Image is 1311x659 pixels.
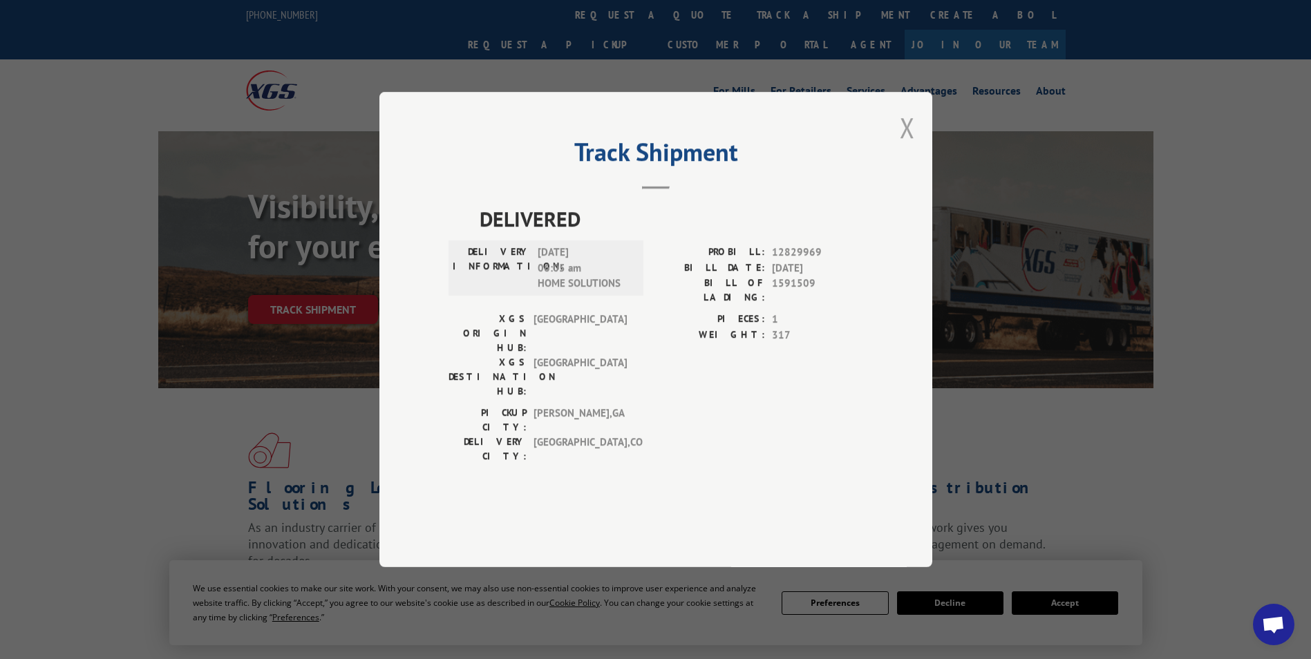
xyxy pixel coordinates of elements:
[772,276,863,305] span: 1591509
[449,312,527,355] label: XGS ORIGIN HUB:
[772,327,863,343] span: 317
[449,142,863,169] h2: Track Shipment
[656,260,765,276] label: BILL DATE:
[656,312,765,327] label: PIECES:
[772,245,863,260] span: 12829969
[900,109,915,146] button: Close modal
[656,245,765,260] label: PROBILL:
[534,405,627,434] span: [PERSON_NAME] , GA
[656,327,765,343] label: WEIGHT:
[772,312,863,327] span: 1
[449,405,527,434] label: PICKUP CITY:
[772,260,863,276] span: [DATE]
[449,434,527,464] label: DELIVERY CITY:
[453,245,531,292] label: DELIVERY INFORMATION:
[534,355,627,399] span: [GEOGRAPHIC_DATA]
[449,355,527,399] label: XGS DESTINATION HUB:
[534,434,627,464] span: [GEOGRAPHIC_DATA] , CO
[538,245,631,292] span: [DATE] 06:05 am HOME SOLUTIONS
[656,276,765,305] label: BILL OF LADING:
[480,203,863,234] span: DELIVERED
[534,312,627,355] span: [GEOGRAPHIC_DATA]
[1253,604,1294,645] a: Open chat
